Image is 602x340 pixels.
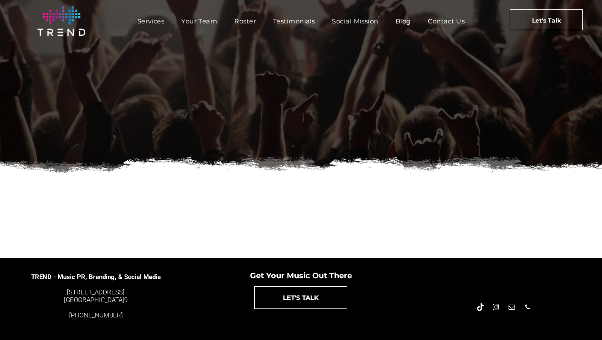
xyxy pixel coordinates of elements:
span: TREND - Music PR, Branding, & Social Media [31,273,161,281]
span: Let's Talk [532,10,561,31]
a: Contact Us [419,15,474,27]
span: Get Your Music Out There [250,271,352,280]
div: 9 [31,288,161,304]
font: [STREET_ADDRESS] [GEOGRAPHIC_DATA] [64,288,125,304]
a: [PHONE_NUMBER] [69,311,123,319]
a: LET'S TALK [254,286,347,309]
a: Social Mission [323,15,387,27]
a: Services [129,15,173,27]
img: logo [38,6,85,36]
a: Let's Talk [510,9,583,30]
a: Your Team [173,15,226,27]
iframe: Chat Widget [559,299,602,340]
a: Roster [226,15,265,27]
a: Testimonials [265,15,323,27]
a: phone [523,303,532,314]
a: [STREET_ADDRESS][GEOGRAPHIC_DATA] [64,288,125,304]
span: LET'S TALK [283,287,319,308]
a: Tiktok [476,303,485,314]
a: Blog [387,15,419,27]
a: instagram [491,303,501,314]
iframe: Form 0 [96,190,506,254]
a: email [507,303,517,314]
